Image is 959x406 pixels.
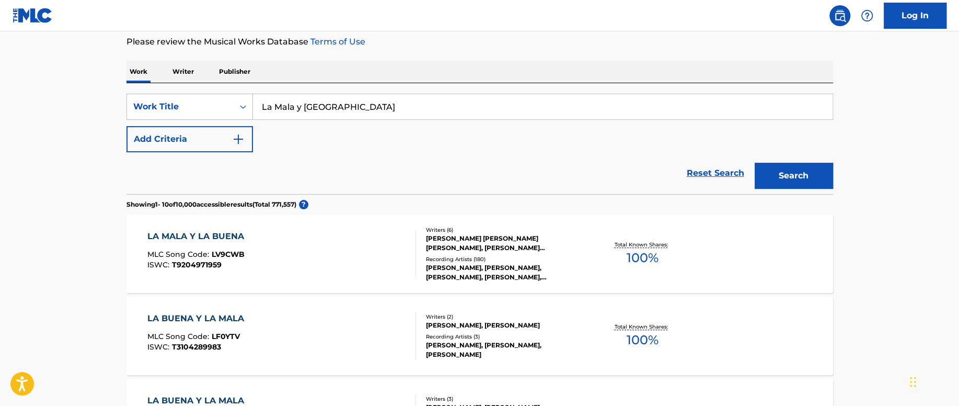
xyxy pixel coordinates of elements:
[212,332,240,341] span: LF0YTV
[126,200,296,209] p: Showing 1 - 10 of 10,000 accessible results (Total 771,557 )
[216,61,253,83] p: Publisher
[133,100,227,113] div: Work Title
[147,332,212,341] span: MLC Song Code :
[147,260,172,269] span: ISWC :
[426,341,584,359] div: [PERSON_NAME], [PERSON_NAME], [PERSON_NAME]
[426,234,584,253] div: [PERSON_NAME] [PERSON_NAME] [PERSON_NAME], [PERSON_NAME] [PERSON_NAME] [PERSON_NAME], [PERSON_NAM...
[126,297,833,375] a: LA BUENA Y LA MALAMLC Song Code:LF0YTVISWC:T3104289983Writers (2)[PERSON_NAME], [PERSON_NAME]Reco...
[126,36,833,48] p: Please review the Musical Works Database
[308,37,365,47] a: Terms of Use
[861,9,873,22] img: help
[147,312,249,325] div: LA BUENA Y LA MALA
[172,342,221,352] span: T3104289983
[884,3,946,29] a: Log In
[681,162,749,185] a: Reset Search
[829,5,850,26] a: Public Search
[147,230,249,243] div: LA MALA Y LA BUENA
[426,333,584,341] div: Recording Artists ( 3 )
[426,263,584,282] div: [PERSON_NAME], [PERSON_NAME], [PERSON_NAME], [PERSON_NAME], [PERSON_NAME] [FEAT. GENTE DE ZONA]
[13,8,53,23] img: MLC Logo
[232,133,245,145] img: 9d2ae6d4665cec9f34b9.svg
[615,241,671,249] p: Total Known Shares:
[907,356,959,406] iframe: Chat Widget
[147,342,172,352] span: ISWC :
[627,249,658,267] span: 100 %
[169,61,197,83] p: Writer
[755,163,833,189] button: Search
[126,126,253,152] button: Add Criteria
[426,313,584,321] div: Writers ( 2 )
[126,215,833,293] a: LA MALA Y LA BUENAMLC Song Code:LV9CWBISWC:T9204971959Writers (6)[PERSON_NAME] [PERSON_NAME] [PER...
[615,323,671,331] p: Total Known Shares:
[426,395,584,403] div: Writers ( 3 )
[834,9,846,22] img: search
[426,226,584,234] div: Writers ( 6 )
[426,321,584,330] div: [PERSON_NAME], [PERSON_NAME]
[172,260,222,269] span: T9204971959
[627,331,658,349] span: 100 %
[426,255,584,263] div: Recording Artists ( 180 )
[910,366,916,398] div: Drag
[299,200,308,209] span: ?
[147,250,212,259] span: MLC Song Code :
[126,61,151,83] p: Work
[212,250,245,259] span: LV9CWB
[857,5,877,26] div: Help
[126,94,833,194] form: Search Form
